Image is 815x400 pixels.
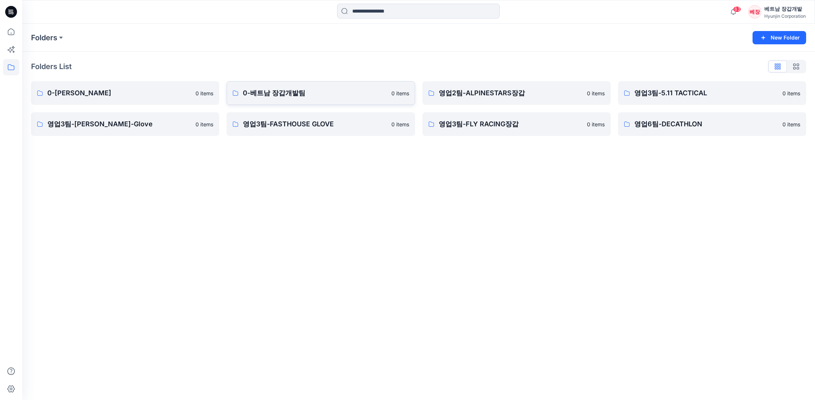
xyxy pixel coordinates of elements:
[782,120,800,128] p: 0 items
[634,119,778,129] p: 영업6팀-DECATHLON
[422,81,611,105] a: 영업2팀-ALPINESTARS장갑0 items
[391,120,409,128] p: 0 items
[634,88,778,98] p: 영업3팀-5.11 TACTICAL
[243,119,387,129] p: 영업3팀-FASTHOUSE GLOVE
[243,88,387,98] p: 0-베트남 장갑개발팀
[587,89,605,97] p: 0 items
[227,112,415,136] a: 영업3팀-FASTHOUSE GLOVE0 items
[227,81,415,105] a: 0-베트남 장갑개발팀0 items
[31,112,219,136] a: 영업3팀-[PERSON_NAME]-Glove0 items
[47,88,191,98] p: 0-[PERSON_NAME]
[753,31,806,44] button: New Folder
[196,89,213,97] p: 0 items
[31,81,219,105] a: 0-[PERSON_NAME]0 items
[422,112,611,136] a: 영업3팀-FLY RACING장갑0 items
[31,61,72,72] p: Folders List
[618,112,806,136] a: 영업6팀-DECATHLON0 items
[748,5,761,18] div: 베장
[782,89,800,97] p: 0 items
[733,6,741,12] span: 63
[391,89,409,97] p: 0 items
[764,13,806,19] div: Hyunjin Corporation
[439,88,583,98] p: 영업2팀-ALPINESTARS장갑
[439,119,583,129] p: 영업3팀-FLY RACING장갑
[31,33,57,43] a: Folders
[47,119,191,129] p: 영업3팀-[PERSON_NAME]-Glove
[196,120,213,128] p: 0 items
[764,4,806,13] div: 베트남 장갑개발
[618,81,806,105] a: 영업3팀-5.11 TACTICAL0 items
[587,120,605,128] p: 0 items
